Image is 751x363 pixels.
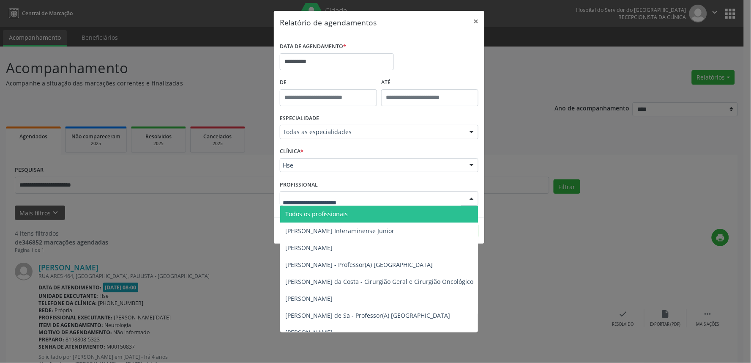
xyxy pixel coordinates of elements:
[280,145,303,158] label: CLÍNICA
[283,128,461,136] span: Todas as especialidades
[285,210,348,218] span: Todos os profissionais
[285,294,333,302] span: [PERSON_NAME]
[381,76,478,89] label: ATÉ
[280,112,319,125] label: ESPECIALIDADE
[285,227,394,235] span: [PERSON_NAME] Interaminense Junior
[285,244,333,252] span: [PERSON_NAME]
[285,328,333,336] span: [PERSON_NAME]
[285,278,473,286] span: [PERSON_NAME] da Costa - Cirurgião Geral e Cirurgião Oncológico
[280,178,318,191] label: PROFISSIONAL
[467,11,484,32] button: Close
[283,161,461,170] span: Hse
[280,40,346,53] label: DATA DE AGENDAMENTO
[280,76,377,89] label: De
[285,261,433,269] span: [PERSON_NAME] - Professor(A) [GEOGRAPHIC_DATA]
[285,311,450,319] span: [PERSON_NAME] de Sa - Professor(A) [GEOGRAPHIC_DATA]
[280,17,377,28] h5: Relatório de agendamentos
